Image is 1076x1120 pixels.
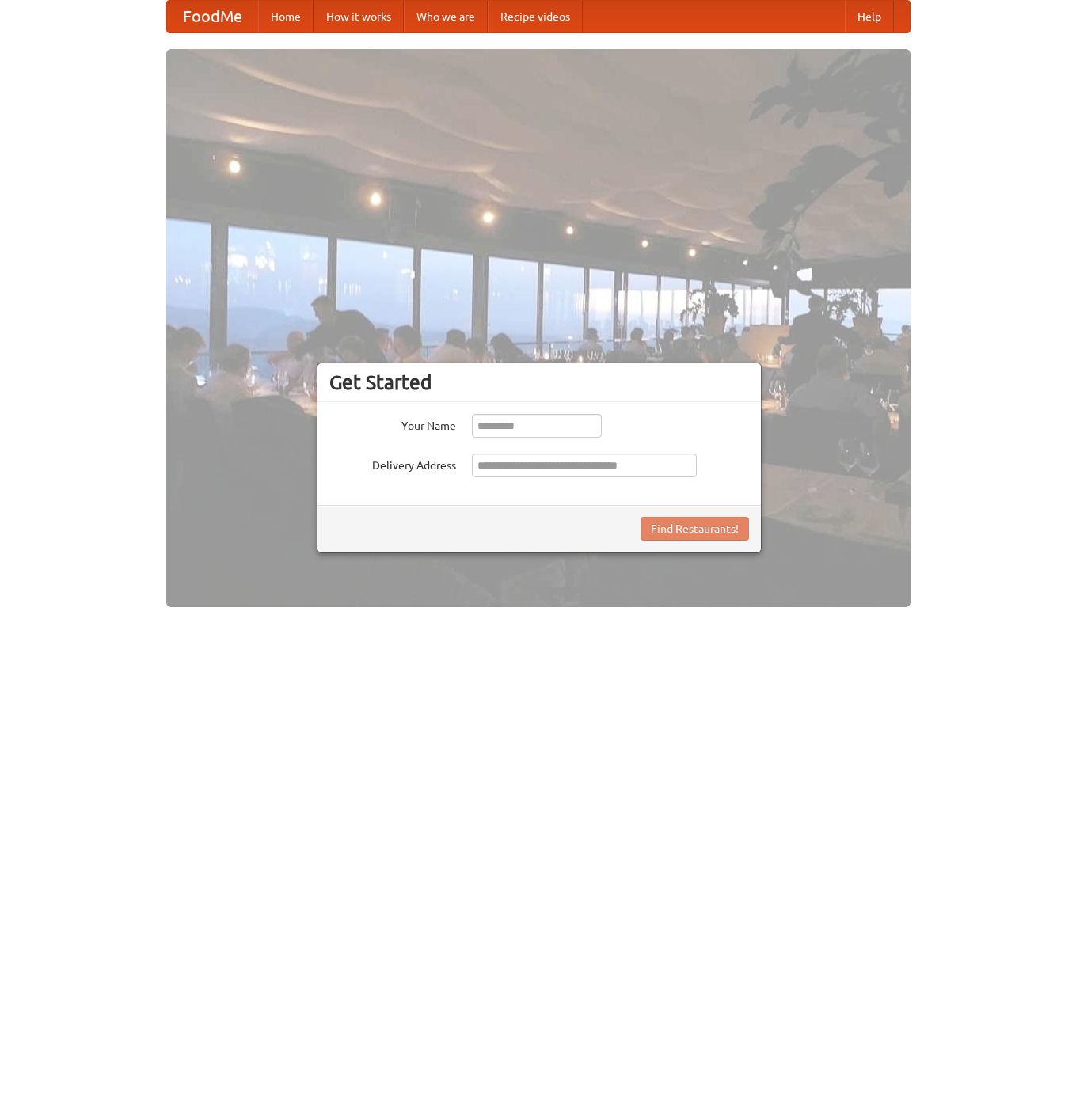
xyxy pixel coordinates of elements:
[329,414,456,434] label: Your Name
[845,1,894,32] a: Help
[329,454,456,473] label: Delivery Address
[329,370,749,394] h3: Get Started
[488,1,583,32] a: Recipe videos
[167,1,258,32] a: FoodMe
[258,1,314,32] a: Home
[314,1,404,32] a: How it works
[641,517,749,541] button: Find Restaurants!
[404,1,488,32] a: Who we are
